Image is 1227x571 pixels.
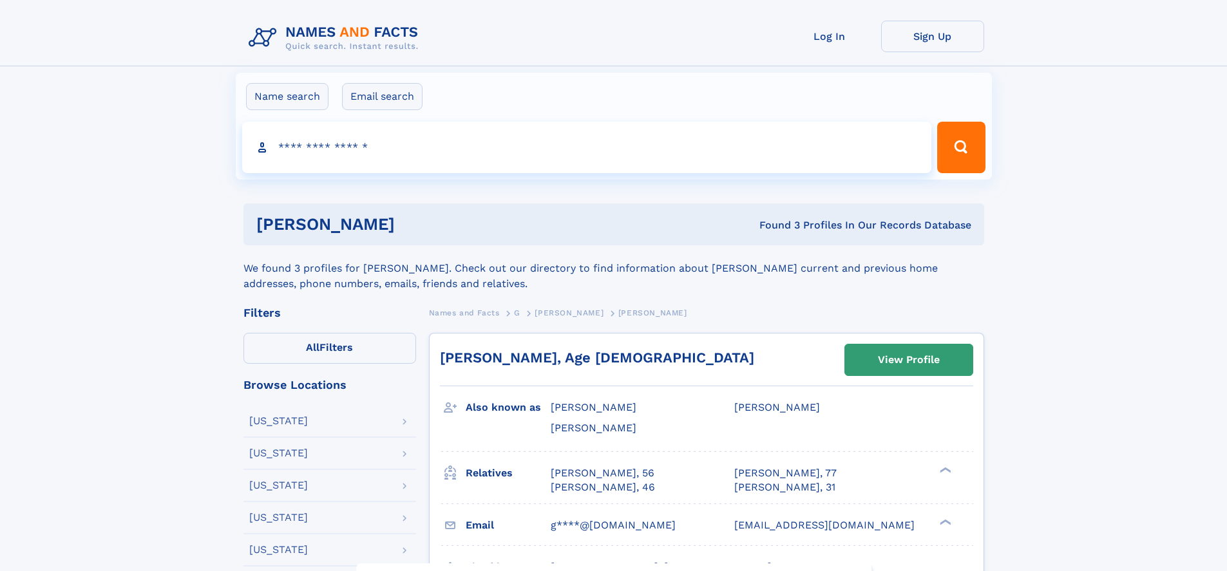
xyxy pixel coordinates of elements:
a: [PERSON_NAME], 31 [734,480,835,494]
a: [PERSON_NAME] [535,304,604,321]
a: [PERSON_NAME], 46 [551,480,655,494]
h3: Email [466,514,551,536]
div: [US_STATE] [249,448,308,458]
div: [US_STATE] [249,416,308,426]
a: View Profile [845,344,973,375]
span: G [514,308,520,317]
span: [PERSON_NAME] [551,401,636,413]
a: Sign Up [881,21,984,52]
div: ❯ [937,518,952,526]
a: [PERSON_NAME], Age [DEMOGRAPHIC_DATA] [440,350,754,366]
div: [US_STATE] [249,545,308,555]
h3: Also known as [466,397,551,418]
h3: Relatives [466,462,551,484]
span: [PERSON_NAME] [535,308,604,317]
a: G [514,304,520,321]
input: search input [242,122,932,173]
span: [PERSON_NAME] [551,422,636,434]
div: We found 3 profiles for [PERSON_NAME]. Check out our directory to find information about [PERSON_... [243,245,984,292]
label: Name search [246,83,328,110]
label: Email search [342,83,423,110]
a: [PERSON_NAME], 77 [734,466,837,480]
span: [PERSON_NAME] [618,308,687,317]
div: Found 3 Profiles In Our Records Database [577,218,971,232]
a: Log In [778,21,881,52]
span: All [306,341,319,353]
div: [US_STATE] [249,480,308,491]
a: Names and Facts [429,304,500,321]
span: [EMAIL_ADDRESS][DOMAIN_NAME] [734,519,915,531]
img: Logo Names and Facts [243,21,429,55]
div: ❯ [937,465,952,474]
span: [PERSON_NAME] [734,401,820,413]
button: Search Button [937,122,985,173]
div: [US_STATE] [249,512,308,523]
h1: [PERSON_NAME] [256,216,577,232]
a: [PERSON_NAME], 56 [551,466,654,480]
div: Browse Locations [243,379,416,391]
div: View Profile [878,345,940,375]
div: Filters [243,307,416,319]
label: Filters [243,333,416,364]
